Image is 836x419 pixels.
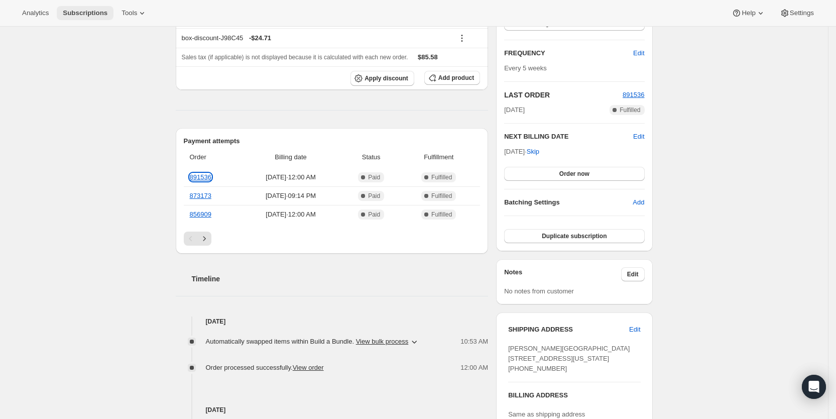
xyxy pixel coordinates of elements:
[365,74,408,82] span: Apply discount
[629,325,640,335] span: Edit
[559,170,589,178] span: Order now
[620,106,640,114] span: Fulfilled
[504,167,644,181] button: Order now
[249,33,271,43] span: - $24.71
[542,232,607,240] span: Duplicate subscription
[633,48,644,58] span: Edit
[206,337,409,347] span: Automatically swapped items within Build a Bundle .
[504,229,644,243] button: Duplicate subscription
[508,345,630,372] span: [PERSON_NAME][GEOGRAPHIC_DATA][STREET_ADDRESS][US_STATE] [PHONE_NUMBER]
[633,132,644,142] button: Edit
[504,90,623,100] h2: LAST ORDER
[184,232,481,246] nav: Pagination
[403,152,474,162] span: Fulfillment
[243,209,339,220] span: [DATE] · 12:00 AM
[206,364,324,371] span: Order processed successfully.
[790,9,814,17] span: Settings
[368,192,380,200] span: Paid
[460,337,488,347] span: 10:53 AM
[508,390,640,400] h3: BILLING ADDRESS
[424,71,480,85] button: Add product
[527,147,539,157] span: Skip
[504,287,574,295] span: No notes from customer
[504,132,633,142] h2: NEXT BILLING DATE
[431,192,452,200] span: Fulfilled
[192,274,489,284] h2: Timeline
[63,9,107,17] span: Subscriptions
[243,172,339,182] span: [DATE] · 12:00 AM
[504,267,621,281] h3: Notes
[438,74,474,82] span: Add product
[508,410,585,418] span: Same as shipping address
[197,232,211,246] button: Next
[726,6,771,20] button: Help
[184,136,481,146] h2: Payment attempts
[368,173,380,181] span: Paid
[16,6,55,20] button: Analytics
[627,270,639,278] span: Edit
[627,194,650,211] button: Add
[190,192,211,199] a: 873173
[504,48,633,58] h2: FREQUENCY
[774,6,820,20] button: Settings
[57,6,113,20] button: Subscriptions
[742,9,755,17] span: Help
[184,146,240,168] th: Order
[182,54,408,61] span: Sales tax (if applicable) is not displayed because it is calculated with each new order.
[504,64,547,72] span: Every 5 weeks
[431,173,452,181] span: Fulfilled
[633,197,644,207] span: Add
[190,173,211,181] a: 891536
[802,375,826,399] div: Open Intercom Messenger
[418,53,438,61] span: $85.58
[115,6,153,20] button: Tools
[623,90,644,100] button: 891536
[356,338,409,345] button: View bulk process
[460,363,488,373] span: 12:00 AM
[200,334,426,350] button: Automatically swapped items within Build a Bundle. View bulk process
[182,33,448,43] div: box-discount-J98C45
[122,9,137,17] span: Tools
[176,405,489,415] h4: [DATE]
[190,211,211,218] a: 856909
[350,71,414,86] button: Apply discount
[368,211,380,219] span: Paid
[293,364,324,371] a: View order
[508,325,629,335] h3: SHIPPING ADDRESS
[623,322,646,338] button: Edit
[243,191,339,201] span: [DATE] · 09:14 PM
[504,148,539,155] span: [DATE] ·
[345,152,397,162] span: Status
[621,267,645,281] button: Edit
[243,152,339,162] span: Billing date
[22,9,49,17] span: Analytics
[431,211,452,219] span: Fulfilled
[627,45,650,61] button: Edit
[623,91,644,98] a: 891536
[504,105,525,115] span: [DATE]
[521,144,545,160] button: Skip
[176,317,489,327] h4: [DATE]
[504,197,633,207] h6: Batching Settings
